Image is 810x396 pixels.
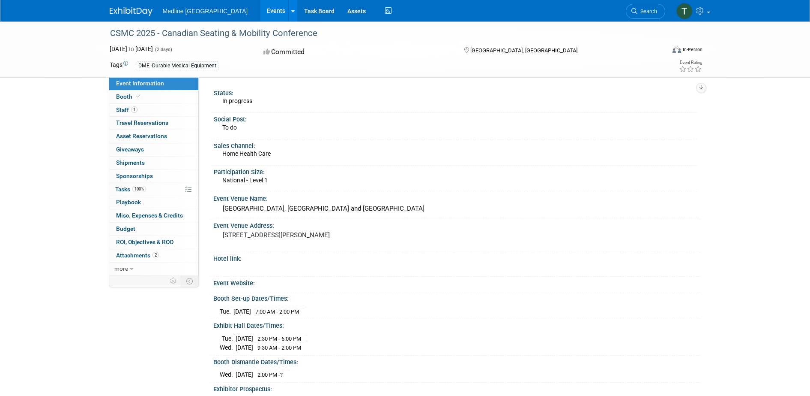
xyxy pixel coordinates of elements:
div: Event Venue Name: [213,192,701,203]
div: Event Rating [679,60,702,65]
span: Giveaways [116,146,144,153]
a: Staff1 [109,104,198,117]
a: Event Information [109,77,198,90]
span: (2 days) [154,47,172,52]
div: Sales Channel: [214,139,697,150]
a: Budget [109,223,198,236]
div: Event Website: [213,277,701,287]
td: [DATE] [236,334,253,343]
span: To do [222,124,237,131]
div: [GEOGRAPHIC_DATA], [GEOGRAPHIC_DATA] and [GEOGRAPHIC_DATA] [220,202,694,215]
span: Budget [116,225,135,232]
span: [GEOGRAPHIC_DATA], [GEOGRAPHIC_DATA] [470,47,577,54]
td: [DATE] [233,307,251,316]
i: Booth reservation complete [136,94,140,99]
span: 7:00 AM - 2:00 PM [255,308,299,315]
td: Wed. [220,370,236,379]
a: Shipments [109,157,198,169]
a: Sponsorships [109,170,198,183]
a: Attachments2 [109,249,198,262]
div: CSMC 2025 - Canadian Seating & Mobility Conference [107,26,652,41]
div: Committed [261,45,450,60]
div: Exhibit Hall Dates/Times: [213,319,701,330]
span: National - Level 1 [222,177,268,184]
div: Booth Dismantle Dates/Times: [213,356,701,366]
span: Asset Reservations [116,133,167,139]
span: 9:30 AM - 2:00 PM [257,345,301,351]
div: Participation Size: [214,166,697,176]
td: Tags [110,60,128,70]
span: Event Information [116,80,164,87]
td: [DATE] [236,370,253,379]
span: Tasks [115,186,146,193]
div: Event Format [615,45,703,57]
span: ROI, Objectives & ROO [116,239,173,245]
span: Home Health Care [222,150,271,157]
td: [DATE] [236,343,253,352]
span: Booth [116,93,142,100]
span: Playbook [116,199,141,206]
div: Status: [214,87,697,97]
span: more [114,265,128,272]
a: Misc. Expenses & Credits [109,209,198,222]
img: ExhibitDay [110,7,152,16]
span: [DATE] [DATE] [110,45,153,52]
div: Event Venue Address: [213,219,701,230]
td: Wed. [220,343,236,352]
div: Booth Set-up Dates/Times: [213,292,701,303]
span: Sponsorships [116,172,153,179]
span: 2:30 PM - 6:00 PM [257,336,301,342]
div: Exhibitor Prospectus: [213,383,701,393]
span: Search [637,8,657,15]
td: Tue. [220,307,233,316]
td: Toggle Event Tabs [181,275,198,287]
td: Tue. [220,334,236,343]
div: In-Person [682,46,702,53]
span: 100% [132,186,146,192]
a: Travel Reservations [109,117,198,130]
span: Shipments [116,159,145,166]
div: Hotel link: [213,252,701,263]
a: Tasks100% [109,183,198,196]
span: Medline [GEOGRAPHIC_DATA] [163,8,248,15]
div: DME -Durable Medical Equipment [136,61,219,70]
span: to [127,45,135,52]
span: In progress [222,97,252,104]
span: Attachments [116,252,159,259]
a: Search [626,4,665,19]
a: ROI, Objectives & ROO [109,236,198,249]
span: 1 [131,106,137,113]
div: Social Post: [214,113,697,124]
a: Giveaways [109,143,198,156]
td: Personalize Event Tab Strip [166,275,181,287]
img: Tanvi Pal [676,3,693,19]
span: Travel Reservations [116,119,168,126]
img: Format-Inperson.png [673,46,681,53]
pre: [STREET_ADDRESS][PERSON_NAME] [223,231,407,239]
a: Asset Reservations [109,130,198,143]
a: Playbook [109,196,198,209]
span: 2:00 PM - [257,372,283,378]
a: Booth [109,91,198,103]
span: Misc. Expenses & Credits [116,212,183,219]
a: more [109,263,198,275]
span: 2 [152,252,159,258]
span: Staff [116,106,137,113]
span: ? [280,372,283,378]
